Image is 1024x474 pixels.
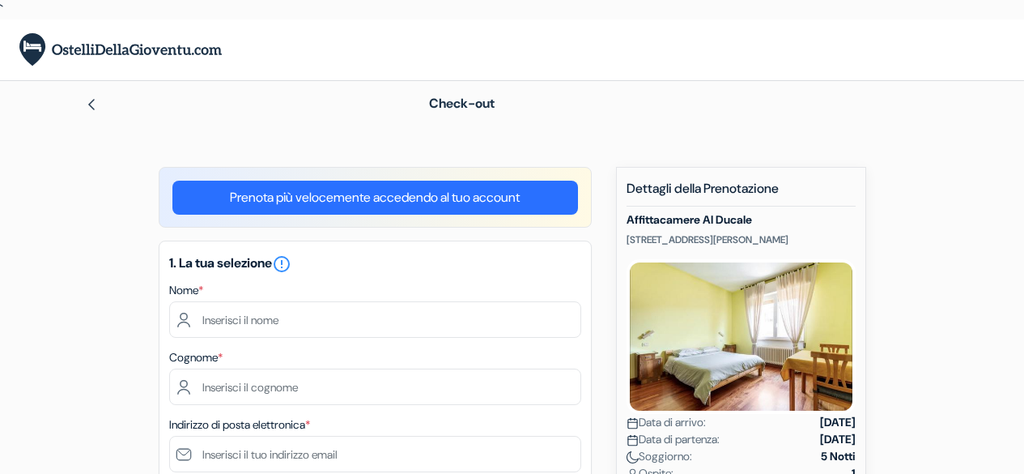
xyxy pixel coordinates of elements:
[627,448,692,465] span: Soggiorno:
[821,448,856,465] strong: 5 Notti
[627,451,639,463] img: moon.svg
[19,33,222,66] img: OstelliDellaGioventu.com
[627,414,706,431] span: Data di arrivo:
[272,254,291,271] a: error_outline
[820,431,856,448] strong: [DATE]
[169,349,223,366] label: Cognome
[627,434,639,446] img: calendar.svg
[272,254,291,274] i: error_outline
[169,301,581,338] input: Inserisci il nome
[627,233,856,246] p: [STREET_ADDRESS][PERSON_NAME]
[169,369,581,405] input: Inserisci il cognome
[627,213,856,227] h5: Affittacamere Al Ducale
[627,181,856,207] h5: Dettagli della Prenotazione
[820,414,856,431] strong: [DATE]
[169,416,310,433] label: Indirizzo di posta elettronica
[627,431,720,448] span: Data di partenza:
[627,417,639,429] img: calendar.svg
[429,95,495,112] span: Check-out
[169,436,581,472] input: Inserisci il tuo indirizzo email
[172,181,578,215] a: Prenota più velocemente accedendo al tuo account
[169,254,581,274] h5: 1. La tua selezione
[169,282,203,299] label: Nome
[85,98,98,111] img: left_arrow.svg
